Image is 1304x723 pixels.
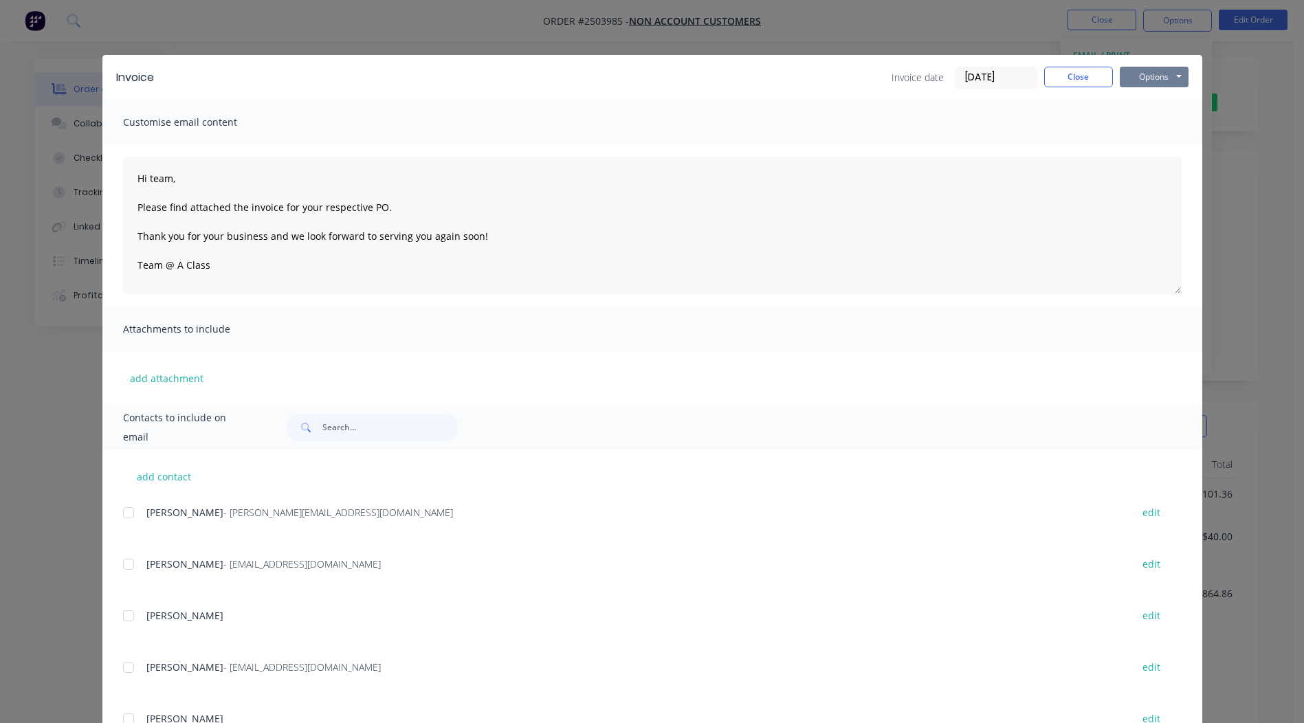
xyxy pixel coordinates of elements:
span: - [EMAIL_ADDRESS][DOMAIN_NAME] [223,557,381,570]
button: edit [1134,555,1169,573]
span: [PERSON_NAME] [146,609,223,622]
span: - [EMAIL_ADDRESS][DOMAIN_NAME] [223,660,381,674]
button: Options [1120,67,1189,87]
span: Attachments to include [123,320,274,339]
button: edit [1134,606,1169,625]
button: edit [1134,658,1169,676]
button: edit [1134,503,1169,522]
span: [PERSON_NAME] [146,506,223,519]
textarea: Hi team, Please find attached the invoice for your respective PO. Thank you for your business and... [123,157,1182,294]
span: Contacts to include on email [123,408,253,447]
button: Close [1044,67,1113,87]
span: - [PERSON_NAME][EMAIL_ADDRESS][DOMAIN_NAME] [223,506,453,519]
span: [PERSON_NAME] [146,660,223,674]
button: add contact [123,466,206,487]
button: add attachment [123,368,210,388]
input: Search... [322,414,458,441]
span: Customise email content [123,113,274,132]
span: [PERSON_NAME] [146,557,223,570]
div: Invoice [116,69,154,86]
span: Invoice date [892,70,944,85]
